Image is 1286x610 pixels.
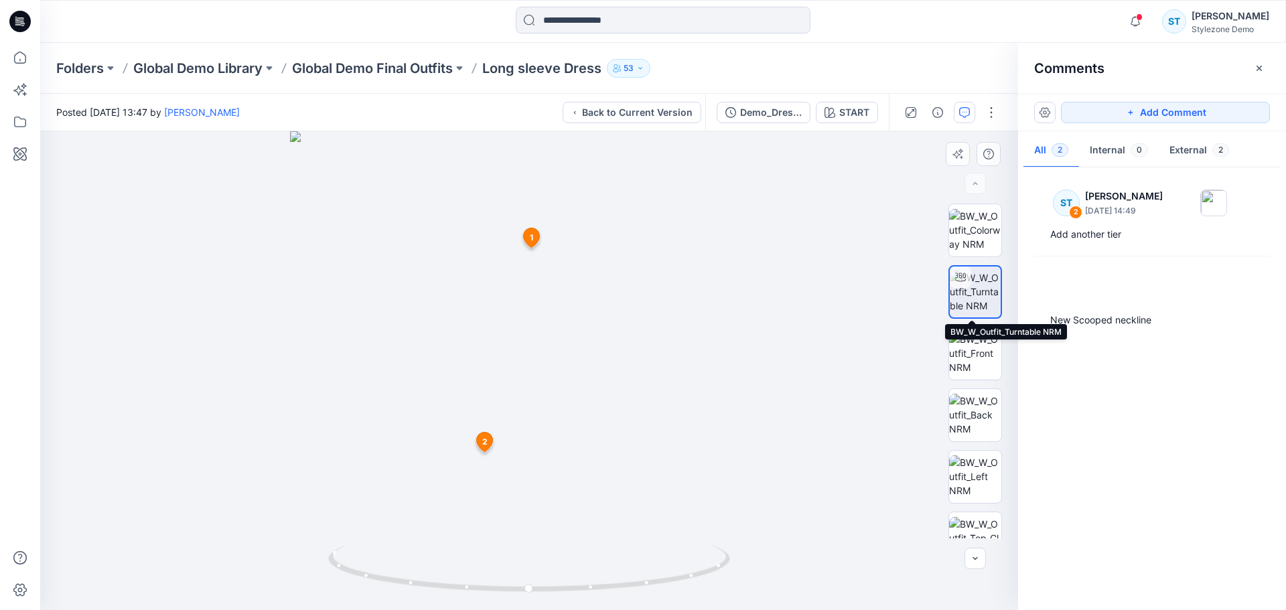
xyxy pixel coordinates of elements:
[927,102,948,123] button: Details
[950,271,1001,313] img: BW_W_Outfit_Turntable NRM
[56,105,240,119] span: Posted [DATE] 13:47 by
[482,59,601,78] p: Long sleeve Dress
[1192,24,1269,34] div: Stylezone Demo
[1079,134,1159,168] button: Internal
[624,61,634,76] p: 53
[949,332,1001,374] img: BW_W_Outfit_Front NRM
[1159,134,1240,168] button: External
[292,59,453,78] a: Global Demo Final Outfits
[1034,60,1104,76] h2: Comments
[133,59,263,78] a: Global Demo Library
[949,455,1001,498] img: BW_W_Outfit_Left NRM
[56,59,104,78] a: Folders
[1061,102,1270,123] button: Add Comment
[839,105,869,120] div: START
[1050,226,1254,242] div: Add another tier
[717,102,810,123] button: Demo_Dress_Start
[164,106,240,118] a: [PERSON_NAME]
[1192,8,1269,24] div: [PERSON_NAME]
[1162,9,1186,33] div: ST
[949,394,1001,436] img: BW_W_Outfit_Back NRM
[1053,189,1080,216] div: ST
[816,102,878,123] button: START
[1050,312,1254,328] div: New Scooped neckline
[1052,143,1068,157] span: 2
[1131,143,1148,157] span: 0
[1069,206,1082,219] div: 2
[949,517,1001,559] img: BW_W_Outfit_Top_CloseUp NRM
[563,102,701,123] button: Back to Current Version
[949,209,1001,251] img: BW_W_Outfit_Colorway NRM
[1212,143,1229,157] span: 2
[740,105,802,120] div: Demo_Dress_Start
[1023,134,1079,168] button: All
[607,59,650,78] button: 53
[1085,204,1163,218] p: [DATE] 14:49
[1085,188,1163,204] p: [PERSON_NAME]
